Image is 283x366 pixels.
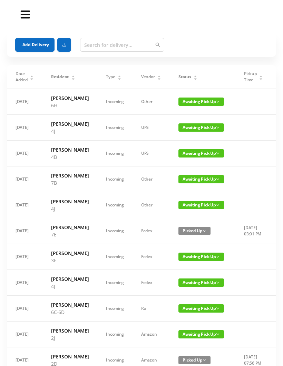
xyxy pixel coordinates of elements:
[216,100,219,103] i: icon: down
[178,227,211,235] span: Picked Up
[51,74,69,80] span: Resident
[178,149,224,157] span: Awaiting Pick Up
[97,192,133,218] td: Incoming
[57,38,71,52] button: icon: download
[7,166,42,192] td: [DATE]
[178,253,224,261] span: Awaiting Pick Up
[235,218,272,244] td: [DATE] 03:01 PM
[155,42,160,47] i: icon: search
[51,198,89,205] h6: [PERSON_NAME]
[194,77,197,79] i: icon: caret-down
[133,244,170,270] td: Fedex
[51,231,89,238] p: 7E
[178,98,224,106] span: Awaiting Pick Up
[7,270,42,296] td: [DATE]
[51,301,89,308] h6: [PERSON_NAME]
[133,322,170,347] td: Amazon
[133,296,170,322] td: Rx
[157,74,161,79] div: Sort
[118,77,121,79] i: icon: caret-down
[7,141,42,166] td: [DATE]
[16,71,28,83] span: Date Added
[118,74,121,77] i: icon: caret-up
[97,296,133,322] td: Incoming
[7,322,42,347] td: [DATE]
[7,115,42,141] td: [DATE]
[133,270,170,296] td: Fedex
[97,244,133,270] td: Incoming
[178,175,224,183] span: Awaiting Pick Up
[216,177,219,181] i: icon: down
[51,224,89,231] h6: [PERSON_NAME]
[7,244,42,270] td: [DATE]
[51,353,89,360] h6: [PERSON_NAME]
[51,146,89,153] h6: [PERSON_NAME]
[203,358,206,362] i: icon: down
[216,255,219,258] i: icon: down
[259,77,263,79] i: icon: caret-down
[71,74,75,77] i: icon: caret-up
[259,74,263,79] div: Sort
[216,152,219,155] i: icon: down
[97,270,133,296] td: Incoming
[51,275,89,283] h6: [PERSON_NAME]
[178,356,211,364] span: Picked Up
[80,38,164,52] input: Search for delivery...
[30,74,34,77] i: icon: caret-up
[216,126,219,129] i: icon: down
[133,89,170,115] td: Other
[51,172,89,179] h6: [PERSON_NAME]
[133,218,170,244] td: Fedex
[216,333,219,336] i: icon: down
[133,141,170,166] td: UPS
[71,77,75,79] i: icon: caret-down
[71,74,75,79] div: Sort
[51,179,89,186] p: 7B
[7,192,42,218] td: [DATE]
[51,283,89,290] p: 4J
[97,166,133,192] td: Incoming
[133,115,170,141] td: UPS
[178,330,224,338] span: Awaiting Pick Up
[97,115,133,141] td: Incoming
[51,257,89,264] p: 3F
[97,89,133,115] td: Incoming
[51,334,89,342] p: 2J
[178,123,224,132] span: Awaiting Pick Up
[51,308,89,316] p: 6C-6D
[157,74,161,77] i: icon: caret-up
[51,205,89,212] p: 4J
[51,153,89,161] p: 4B
[51,250,89,257] h6: [PERSON_NAME]
[141,74,155,80] span: Vendor
[157,77,161,79] i: icon: caret-down
[216,281,219,284] i: icon: down
[51,102,89,109] p: 6H
[51,94,89,102] h6: [PERSON_NAME]
[259,74,263,77] i: icon: caret-up
[244,71,256,83] span: Pickup Time
[216,307,219,310] i: icon: down
[97,322,133,347] td: Incoming
[178,201,224,209] span: Awaiting Pick Up
[117,74,121,79] div: Sort
[194,74,197,77] i: icon: caret-up
[51,327,89,334] h6: [PERSON_NAME]
[97,218,133,244] td: Incoming
[133,166,170,192] td: Other
[203,229,206,233] i: icon: down
[7,218,42,244] td: [DATE]
[7,296,42,322] td: [DATE]
[178,304,224,313] span: Awaiting Pick Up
[51,120,89,128] h6: [PERSON_NAME]
[15,38,55,52] button: Add Delivery
[97,141,133,166] td: Incoming
[7,89,42,115] td: [DATE]
[178,278,224,287] span: Awaiting Pick Up
[30,77,34,79] i: icon: caret-down
[133,192,170,218] td: Other
[106,74,115,80] span: Type
[51,128,89,135] p: 4J
[178,74,191,80] span: Status
[193,74,197,79] div: Sort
